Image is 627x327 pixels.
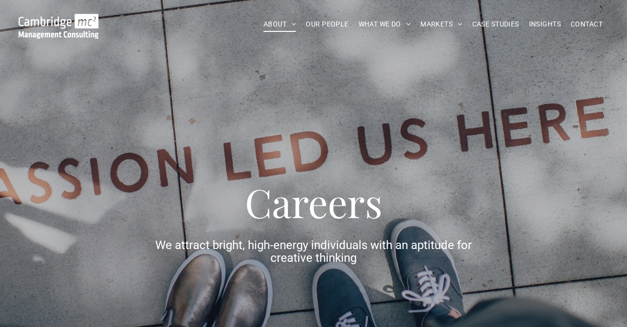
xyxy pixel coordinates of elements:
[524,17,566,32] a: INSIGHTS
[155,238,472,265] span: We attract bright, high-energy individuals with an aptitude for creative thinking
[259,17,301,32] a: ABOUT
[467,17,524,32] a: CASE STUDIES
[301,17,353,32] a: OUR PEOPLE
[415,17,467,32] a: MARKETS
[19,14,98,39] img: Go to Homepage
[245,176,383,228] span: Careers
[566,17,607,32] a: CONTACT
[354,17,416,32] a: WHAT WE DO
